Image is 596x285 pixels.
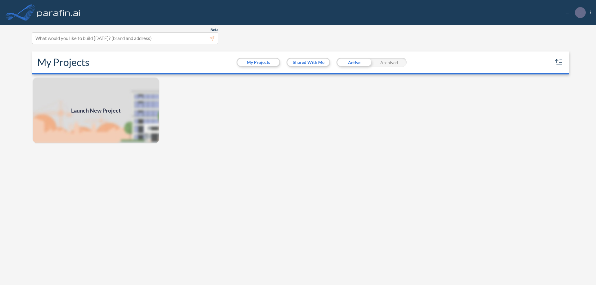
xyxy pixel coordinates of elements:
[210,27,218,32] span: Beta
[237,59,279,66] button: My Projects
[554,57,564,67] button: sort
[580,10,581,15] p: .
[32,77,160,144] a: Launch New Project
[36,6,82,19] img: logo
[372,58,407,67] div: Archived
[71,106,121,115] span: Launch New Project
[37,56,89,68] h2: My Projects
[557,7,591,18] div: ...
[287,59,329,66] button: Shared With Me
[336,58,372,67] div: Active
[32,77,160,144] img: add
